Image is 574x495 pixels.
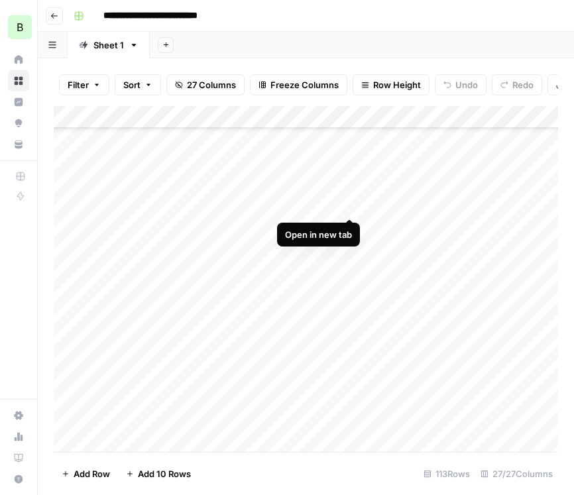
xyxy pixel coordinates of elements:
span: B [17,19,23,35]
a: Home [8,49,29,70]
a: Insights [8,91,29,113]
button: Add 10 Rows [118,463,199,484]
button: Help + Support [8,468,29,490]
button: Row Height [353,74,430,95]
button: Undo [435,74,487,95]
button: 27 Columns [166,74,245,95]
button: Filter [59,74,109,95]
button: Workspace: Blindspot [8,11,29,44]
a: Browse [8,70,29,91]
span: Sort [123,78,141,91]
span: Row Height [373,78,421,91]
div: 27/27 Columns [475,463,558,484]
button: Redo [492,74,542,95]
span: Undo [455,78,478,91]
span: Filter [68,78,89,91]
button: Add Row [54,463,118,484]
div: Open in new tab [285,228,352,241]
button: Sort [115,74,161,95]
span: 27 Columns [187,78,236,91]
a: Usage [8,426,29,447]
a: Settings [8,405,29,426]
a: Learning Hub [8,447,29,468]
a: Opportunities [8,113,29,134]
div: 113 Rows [418,463,475,484]
span: Add Row [74,467,110,480]
button: Freeze Columns [250,74,347,95]
div: Sheet 1 [93,38,124,52]
span: Add 10 Rows [138,467,191,480]
span: Freeze Columns [270,78,339,91]
a: Your Data [8,134,29,155]
a: Sheet 1 [68,32,150,58]
span: Redo [512,78,534,91]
